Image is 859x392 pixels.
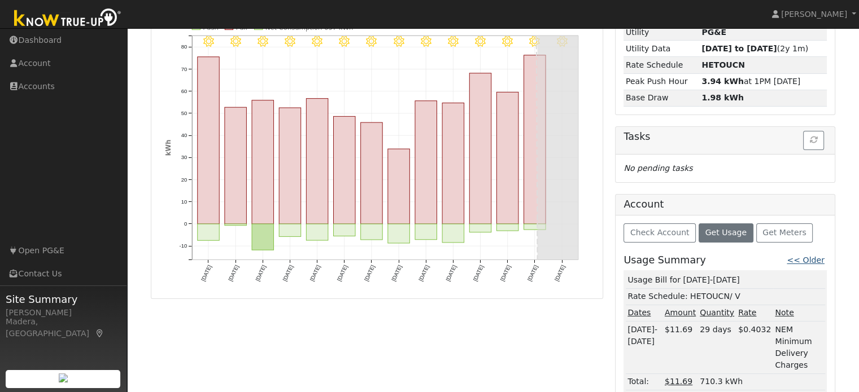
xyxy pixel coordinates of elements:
[306,224,328,240] rect: onclick=""
[499,264,512,282] text: [DATE]
[225,224,247,226] rect: onclick=""
[773,321,825,373] td: NEM Minimum Delivery Charges
[469,224,491,232] rect: onclick=""
[308,264,321,282] text: [DATE]
[701,77,744,86] strong: 3.94 kWh
[279,224,301,236] rect: onclick=""
[730,292,740,301] span: / V
[388,224,410,243] rect: onclick=""
[366,36,377,47] i: 8/17 - Clear
[181,88,187,94] text: 60
[662,321,697,373] td: $11.69
[626,288,825,305] td: Rate Schedule: HETOUCN
[496,224,518,231] rect: onclick=""
[738,324,771,336] div: $0.4032
[339,36,350,47] i: 8/16 - Clear
[197,57,219,224] rect: onclick=""
[236,24,247,32] text: Pull
[524,55,546,224] rect: onclick=""
[701,60,745,69] strong: V
[529,36,540,47] i: 8/23 - MostlyClear
[700,376,823,387] div: 710.3 kWh
[415,101,437,224] rect: onclick=""
[701,44,777,53] strong: [DATE] to [DATE]
[333,224,355,236] rect: onclick=""
[6,316,121,340] div: Madera, [GEOGRAPHIC_DATA]
[502,36,513,47] i: 8/22 - Clear
[181,44,187,50] text: 80
[623,24,699,41] td: Utility
[415,224,437,240] rect: onclick=""
[360,122,382,224] rect: onclick=""
[8,6,127,32] img: Know True-Up
[181,199,187,205] text: 10
[665,377,692,386] u: $11.69
[756,223,813,243] button: Get Meters
[623,223,696,243] button: Check Account
[421,36,431,47] i: 8/19 - Clear
[254,264,267,282] text: [DATE]
[626,373,663,390] td: Total:
[258,36,268,47] i: 8/13 - Clear
[701,28,726,37] strong: ID: 17220343, authorized: 08/25/25
[281,264,294,282] text: [DATE]
[312,36,322,47] i: 8/15 - Clear
[496,93,518,224] rect: onclick=""
[203,24,219,32] text: Push
[442,224,464,243] rect: onclick=""
[623,90,699,106] td: Base Draw
[252,224,274,250] rect: onclick=""
[333,117,355,224] rect: onclick=""
[630,228,690,237] span: Check Account
[787,256,824,265] a: << Older
[623,254,705,266] h5: Usage Summary
[181,66,187,72] text: 70
[475,36,486,47] i: 8/21 - MostlyClear
[526,264,539,282] text: [DATE]
[335,264,348,282] text: [DATE]
[442,103,464,224] rect: onclick=""
[95,329,105,338] a: Map
[665,308,696,317] u: Amount
[700,308,734,317] u: Quantity
[164,140,172,156] text: kWh
[623,57,699,73] td: Rate Schedule
[700,73,827,90] td: at 1PM [DATE]
[6,292,121,307] span: Site Summary
[705,228,747,237] span: Get Usage
[623,199,664,210] h5: Account
[6,307,121,319] div: [PERSON_NAME]
[181,155,187,161] text: 30
[623,73,699,90] td: Peak Push Hour
[417,264,430,282] text: [DATE]
[781,10,847,19] span: [PERSON_NAME]
[701,93,744,102] strong: 1.98 kWh
[181,132,187,138] text: 40
[285,36,295,47] i: 8/14 - Clear
[738,308,756,317] u: Rate
[181,177,187,183] text: 20
[701,44,808,53] span: (2y 1m)
[203,36,213,47] i: 8/11 - Clear
[469,73,491,224] rect: onclick=""
[184,221,187,227] text: 0
[252,100,274,224] rect: onclick=""
[227,264,240,282] text: [DATE]
[265,24,353,32] text: Net Consumption 657 kWh
[626,321,663,373] td: [DATE]-[DATE]
[360,224,382,240] rect: onclick=""
[699,223,753,243] button: Get Usage
[626,272,825,289] td: Usage Bill for [DATE]-[DATE]
[803,131,824,150] button: Refresh
[775,308,793,317] u: Note
[472,264,485,282] text: [DATE]
[230,36,241,47] i: 8/12 - Clear
[553,264,566,282] text: [DATE]
[627,308,651,317] u: Dates
[444,264,457,282] text: [DATE]
[623,41,699,57] td: Utility Data
[388,149,410,224] rect: onclick=""
[700,324,734,336] div: 29 days
[448,36,459,47] i: 8/20 - Clear
[306,99,328,224] rect: onclick=""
